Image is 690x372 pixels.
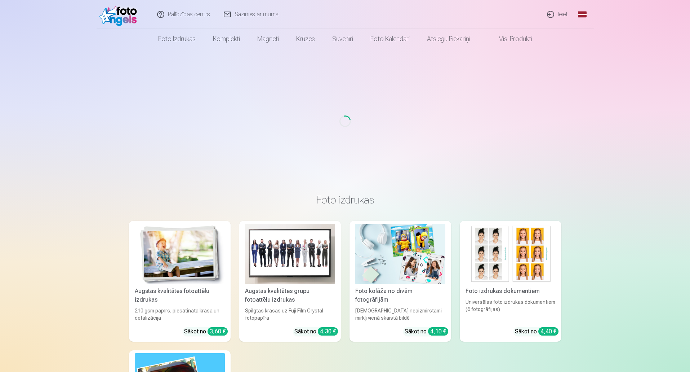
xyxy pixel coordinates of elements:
[479,29,541,49] a: Visi produkti
[318,327,338,336] div: 4,30 €
[132,287,228,304] div: Augstas kvalitātes fotoattēlu izdrukas
[463,298,558,321] div: Universālas foto izdrukas dokumentiem (6 fotogrāfijas)
[405,327,448,336] div: Sākot no
[150,29,204,49] a: Foto izdrukas
[294,327,338,336] div: Sākot no
[129,221,231,342] a: Augstas kvalitātes fotoattēlu izdrukasAugstas kvalitātes fotoattēlu izdrukas210 gsm papīrs, piesā...
[324,29,362,49] a: Suvenīri
[99,3,141,26] img: /fa1
[428,327,448,336] div: 4,10 €
[538,327,558,336] div: 4,40 €
[362,29,418,49] a: Foto kalendāri
[515,327,558,336] div: Sākot no
[288,29,324,49] a: Krūzes
[352,287,448,304] div: Foto kolāža no divām fotogrāfijām
[184,327,228,336] div: Sākot no
[466,224,556,284] img: Foto izdrukas dokumentiem
[249,29,288,49] a: Magnēti
[242,287,338,304] div: Augstas kvalitātes grupu fotoattēlu izdrukas
[242,307,338,321] div: Spilgtas krāsas uz Fuji Film Crystal fotopapīra
[352,307,448,321] div: [DEMOGRAPHIC_DATA] neaizmirstami mirkļi vienā skaistā bildē
[132,307,228,321] div: 210 gsm papīrs, piesātināta krāsa un detalizācija
[355,224,445,284] img: Foto kolāža no divām fotogrāfijām
[208,327,228,336] div: 3,60 €
[239,221,341,342] a: Augstas kvalitātes grupu fotoattēlu izdrukasAugstas kvalitātes grupu fotoattēlu izdrukasSpilgtas ...
[350,221,451,342] a: Foto kolāža no divām fotogrāfijāmFoto kolāža no divām fotogrāfijām[DEMOGRAPHIC_DATA] neaizmirstam...
[204,29,249,49] a: Komplekti
[135,193,556,206] h3: Foto izdrukas
[418,29,479,49] a: Atslēgu piekariņi
[460,221,561,342] a: Foto izdrukas dokumentiemFoto izdrukas dokumentiemUniversālas foto izdrukas dokumentiem (6 fotogr...
[245,224,335,284] img: Augstas kvalitātes grupu fotoattēlu izdrukas
[135,224,225,284] img: Augstas kvalitātes fotoattēlu izdrukas
[463,287,558,296] div: Foto izdrukas dokumentiem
